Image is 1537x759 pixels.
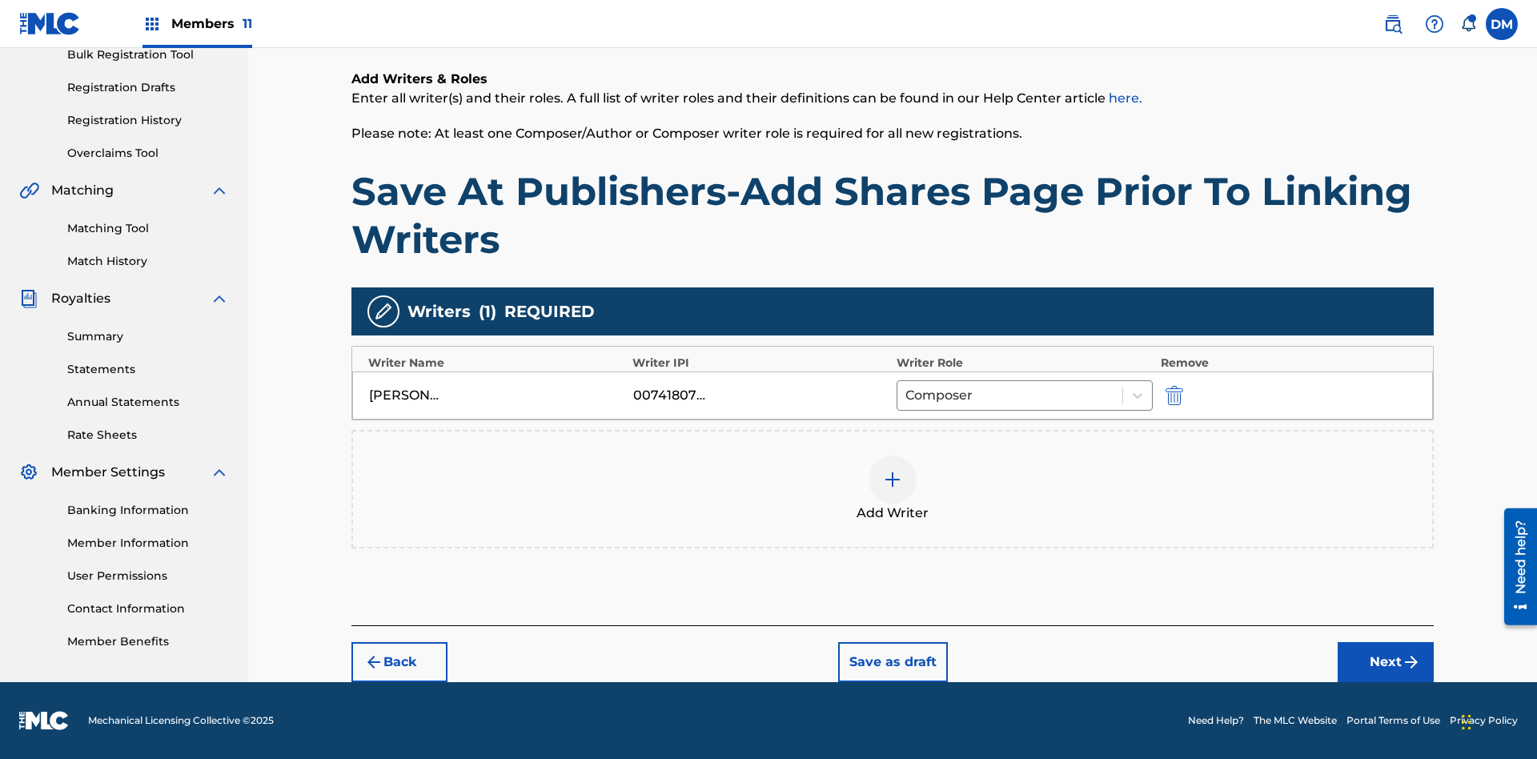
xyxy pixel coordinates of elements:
[883,470,902,489] img: add
[67,600,229,617] a: Contact Information
[407,299,471,323] span: Writers
[364,653,383,672] img: 7ee5dd4eb1f8a8e3ef2f.svg
[210,463,229,482] img: expand
[351,642,447,682] button: Back
[67,633,229,650] a: Member Benefits
[1109,90,1142,106] a: here.
[67,502,229,519] a: Banking Information
[1462,698,1471,746] div: Drag
[51,181,114,200] span: Matching
[351,70,1434,89] h6: Add Writers & Roles
[210,181,229,200] img: expand
[1383,14,1403,34] img: search
[67,361,229,378] a: Statements
[142,14,162,34] img: Top Rightsholders
[1338,642,1434,682] button: Next
[67,112,229,129] a: Registration History
[504,299,595,323] span: REQUIRED
[479,299,496,323] span: ( 1 )
[1457,682,1537,759] iframe: Chat Widget
[351,167,1434,263] h1: Save At Publishers-Add Shares Page Prior To Linking Writers
[19,463,38,482] img: Member Settings
[351,90,1142,106] span: Enter all writer(s) and their roles. A full list of writer roles and their definitions can be fou...
[1402,653,1421,672] img: f7272a7cc735f4ea7f67.svg
[67,427,229,444] a: Rate Sheets
[243,16,252,31] span: 11
[51,463,165,482] span: Member Settings
[374,302,393,321] img: writers
[67,46,229,63] a: Bulk Registration Tool
[857,504,929,523] span: Add Writer
[67,79,229,96] a: Registration Drafts
[1346,713,1440,728] a: Portal Terms of Use
[19,711,69,730] img: logo
[1486,8,1518,40] div: User Menu
[171,14,252,33] span: Members
[67,220,229,237] a: Matching Tool
[351,126,1022,141] span: Please note: At least one Composer/Author or Composer writer role is required for all new registr...
[1254,713,1337,728] a: The MLC Website
[67,253,229,270] a: Match History
[210,289,229,308] img: expand
[1460,16,1476,32] div: Notifications
[67,535,229,552] a: Member Information
[368,355,624,371] div: Writer Name
[67,568,229,584] a: User Permissions
[1377,8,1409,40] a: Public Search
[19,289,38,308] img: Royalties
[1450,713,1518,728] a: Privacy Policy
[67,145,229,162] a: Overclaims Tool
[19,12,81,35] img: MLC Logo
[67,394,229,411] a: Annual Statements
[632,355,889,371] div: Writer IPI
[67,328,229,345] a: Summary
[19,181,39,200] img: Matching
[88,713,274,728] span: Mechanical Licensing Collective © 2025
[838,642,948,682] button: Save as draft
[1166,386,1183,405] img: 12a2ab48e56ec057fbd8.svg
[1419,8,1451,40] div: Help
[1188,713,1244,728] a: Need Help?
[897,355,1153,371] div: Writer Role
[51,289,110,308] span: Royalties
[1425,14,1444,34] img: help
[1161,355,1417,371] div: Remove
[1492,502,1537,633] iframe: Resource Center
